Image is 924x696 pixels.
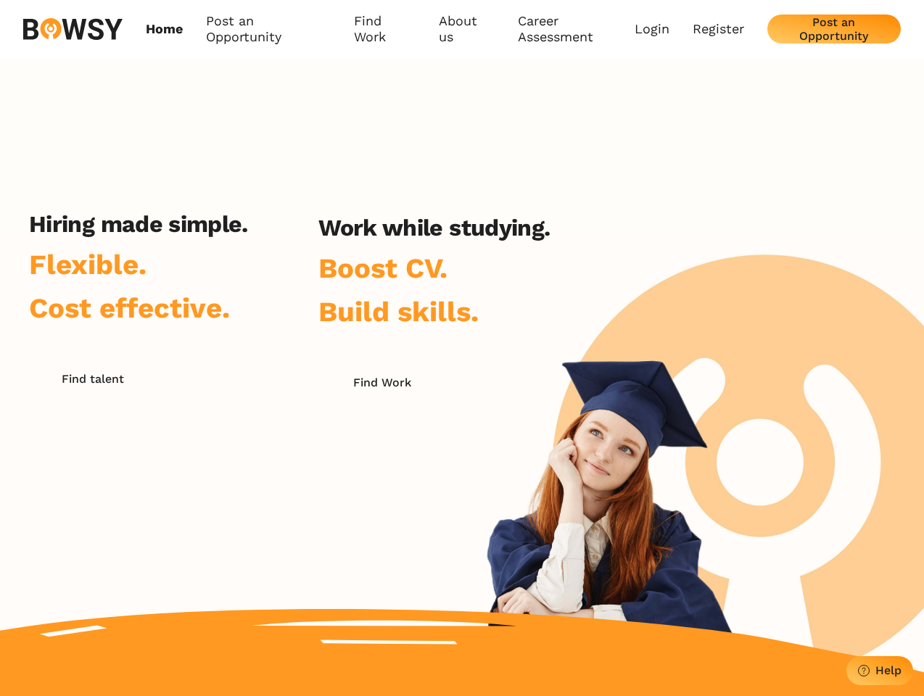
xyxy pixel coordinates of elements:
a: Home [146,13,183,46]
a: Login [635,21,669,37]
a: Career Assessment [518,13,635,46]
div: Find talent [62,372,124,386]
span: Flexible. [29,248,147,281]
div: Help [875,663,902,677]
button: Find talent [29,364,156,393]
span: Cost effective. [29,291,230,324]
h2: Hiring made simple. [29,210,248,238]
button: Post an Opportunity [767,14,901,43]
a: Register [693,21,744,37]
div: Post an Opportunity [779,15,889,43]
button: Help [846,656,913,685]
img: svg%3e [23,18,123,40]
